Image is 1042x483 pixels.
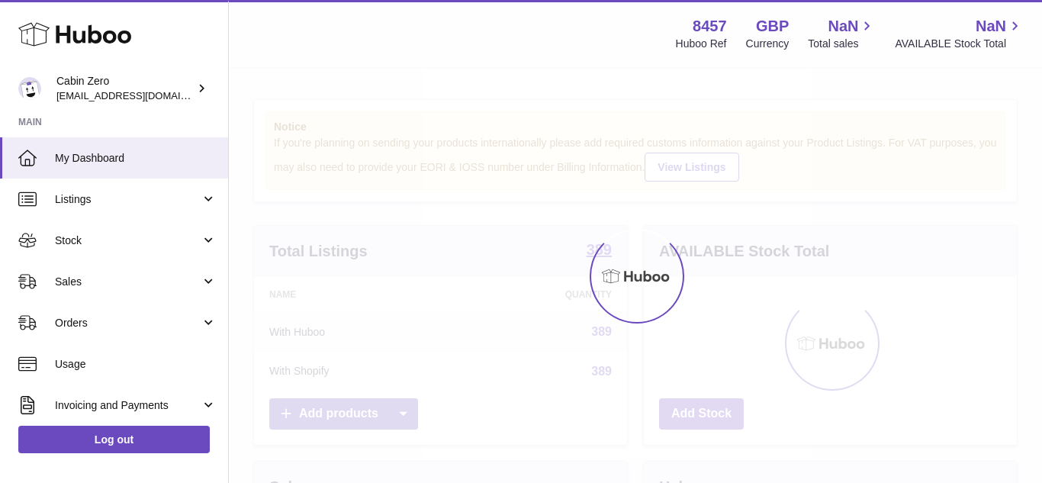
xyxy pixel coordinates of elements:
span: NaN [828,16,858,37]
span: Listings [55,192,201,207]
img: internalAdmin-8457@internal.huboo.com [18,77,41,100]
span: Sales [55,275,201,289]
span: [EMAIL_ADDRESS][DOMAIN_NAME] [56,89,224,101]
span: Invoicing and Payments [55,398,201,413]
span: Orders [55,316,201,330]
div: Currency [746,37,790,51]
span: My Dashboard [55,151,217,166]
a: Log out [18,426,210,453]
a: NaN Total sales [808,16,876,51]
span: Usage [55,357,217,372]
span: NaN [976,16,1006,37]
span: AVAILABLE Stock Total [895,37,1024,51]
strong: GBP [756,16,789,37]
div: Huboo Ref [676,37,727,51]
div: Cabin Zero [56,74,194,103]
strong: 8457 [693,16,727,37]
span: Stock [55,233,201,248]
span: Total sales [808,37,876,51]
a: NaN AVAILABLE Stock Total [895,16,1024,51]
